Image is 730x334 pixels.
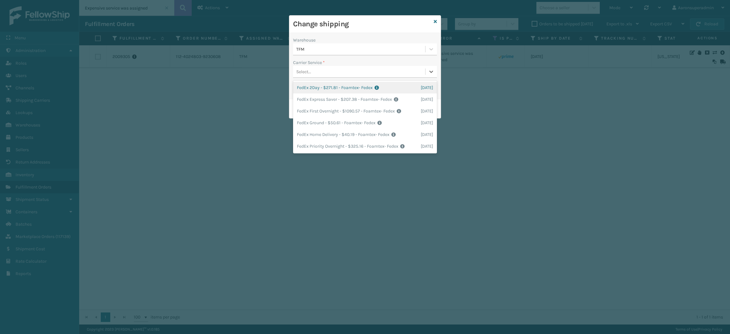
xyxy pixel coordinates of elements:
div: FedEx Priority Overnight - $325.16 - Foamtex- Fedex [293,140,437,152]
div: FedEx 2Day - $271.81 - Foamtex- Fedex [293,82,437,93]
span: [DATE] [421,108,433,114]
div: TFM [296,46,426,53]
h3: Change shipping [293,19,431,29]
span: [DATE] [421,119,433,126]
div: FedEx First Overnight - $1090.57 - Foamtex- Fedex [293,105,437,117]
label: Warehouse [293,37,316,43]
span: [DATE] [421,84,433,91]
span: [DATE] [421,96,433,103]
div: FedEx Home Delivery - $40.19 - Foamtex- Fedex [293,129,437,140]
div: Select... [296,68,311,75]
div: FedEx Ground - $50.61 - Foamtex- Fedex [293,117,437,129]
span: [DATE] [421,131,433,138]
div: FedEx Express Saver - $207.38 - Foamtex- Fedex [293,93,437,105]
label: Carrier Service [293,59,325,66]
span: [DATE] [421,143,433,150]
